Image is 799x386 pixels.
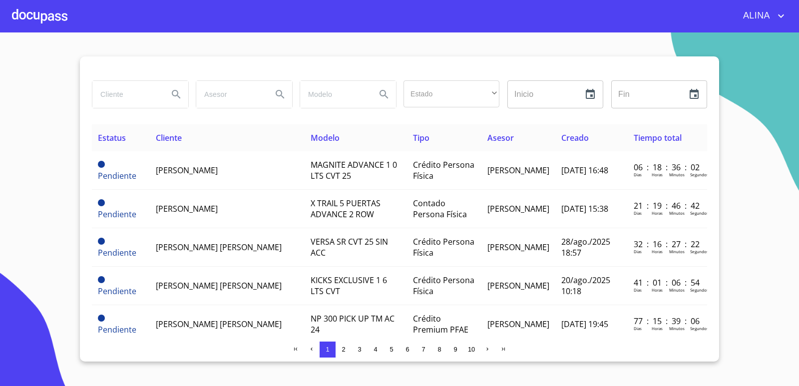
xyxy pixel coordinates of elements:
button: Search [372,82,396,106]
p: Horas [652,249,663,254]
input: search [92,81,160,108]
span: [PERSON_NAME] [487,319,549,330]
p: Minutos [669,326,685,331]
p: Dias [634,326,642,331]
span: Pendiente [98,238,105,245]
p: Dias [634,249,642,254]
span: MAGNITE ADVANCE 1 0 LTS CVT 25 [311,159,397,181]
span: Pendiente [98,324,136,335]
span: [PERSON_NAME] [PERSON_NAME] [156,280,282,291]
span: [PERSON_NAME] [487,242,549,253]
span: [DATE] 16:48 [561,165,608,176]
span: ALINA [736,8,775,24]
p: Horas [652,210,663,216]
p: Dias [634,287,642,293]
span: Crédito Persona Física [413,159,474,181]
button: 4 [368,342,384,358]
span: 20/ago./2025 10:18 [561,275,610,297]
span: [PERSON_NAME] [PERSON_NAME] [156,319,282,330]
p: Segundos [690,172,709,177]
span: Tiempo total [634,132,682,143]
span: [PERSON_NAME] [156,203,218,214]
span: Crédito Persona Física [413,236,474,258]
span: Modelo [311,132,340,143]
input: search [300,81,368,108]
span: [PERSON_NAME] [PERSON_NAME] [156,242,282,253]
button: 6 [399,342,415,358]
button: Search [268,82,292,106]
span: Estatus [98,132,126,143]
span: KICKS EXCLUSIVE 1 6 LTS CVT [311,275,387,297]
button: 8 [431,342,447,358]
button: 3 [352,342,368,358]
span: 5 [390,346,393,353]
p: 32 : 16 : 27 : 22 [634,239,701,250]
span: 10 [468,346,475,353]
p: 21 : 19 : 46 : 42 [634,200,701,211]
p: Segundos [690,249,709,254]
button: 1 [320,342,336,358]
button: Search [164,82,188,106]
p: Horas [652,326,663,331]
span: Pendiente [98,170,136,181]
p: Segundos [690,326,709,331]
p: 77 : 15 : 39 : 06 [634,316,701,327]
button: 2 [336,342,352,358]
span: Pendiente [98,199,105,206]
span: Creado [561,132,589,143]
div: ​ [403,80,499,107]
span: Contado Persona Física [413,198,467,220]
span: 6 [405,346,409,353]
span: Cliente [156,132,182,143]
span: 1 [326,346,329,353]
span: Tipo [413,132,429,143]
span: 9 [453,346,457,353]
p: 41 : 01 : 06 : 54 [634,277,701,288]
span: 8 [437,346,441,353]
p: Minutos [669,249,685,254]
span: X TRAIL 5 PUERTAS ADVANCE 2 ROW [311,198,381,220]
button: 9 [447,342,463,358]
p: Dias [634,172,642,177]
p: Segundos [690,210,709,216]
p: Segundos [690,287,709,293]
span: [PERSON_NAME] [156,165,218,176]
p: Dias [634,210,642,216]
button: account of current user [736,8,787,24]
span: Pendiente [98,247,136,258]
span: 3 [358,346,361,353]
button: 7 [415,342,431,358]
input: search [196,81,264,108]
button: 5 [384,342,399,358]
span: Pendiente [98,276,105,283]
span: Pendiente [98,209,136,220]
span: Crédito Persona Física [413,275,474,297]
span: Pendiente [98,286,136,297]
span: 28/ago./2025 18:57 [561,236,610,258]
span: [DATE] 19:45 [561,319,608,330]
button: 10 [463,342,479,358]
span: [PERSON_NAME] [487,203,549,214]
p: Horas [652,287,663,293]
span: Pendiente [98,161,105,168]
p: Minutos [669,287,685,293]
p: Minutos [669,210,685,216]
span: NP 300 PICK UP TM AC 24 [311,313,395,335]
p: 06 : 18 : 36 : 02 [634,162,701,173]
p: Horas [652,172,663,177]
span: VERSA SR CVT 25 SIN ACC [311,236,388,258]
span: Crédito Premium PFAE [413,313,468,335]
span: Pendiente [98,315,105,322]
p: Minutos [669,172,685,177]
span: [DATE] 15:38 [561,203,608,214]
span: [PERSON_NAME] [487,280,549,291]
span: [PERSON_NAME] [487,165,549,176]
span: 2 [342,346,345,353]
span: 7 [421,346,425,353]
span: Asesor [487,132,514,143]
span: 4 [374,346,377,353]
